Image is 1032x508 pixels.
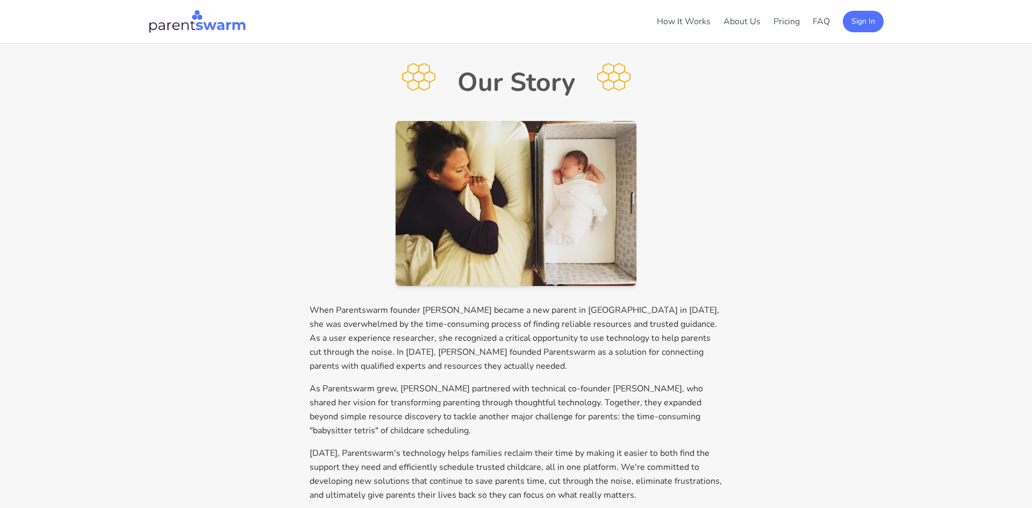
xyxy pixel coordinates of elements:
[310,303,722,373] p: When Parentswarm founder [PERSON_NAME] became a new parent in [GEOGRAPHIC_DATA] in [DATE], she wa...
[843,15,884,27] a: Sign In
[457,69,575,95] h1: Our Story
[148,9,246,34] img: Parentswarm Logo
[723,16,761,27] a: About Us
[813,16,830,27] a: FAQ
[657,16,711,27] a: How It Works
[396,121,636,286] img: Parent and baby sleeping peacefully
[773,16,800,27] a: Pricing
[310,382,722,438] p: As Parentswarm grew, [PERSON_NAME] partnered with technical co-founder [PERSON_NAME], who shared ...
[843,11,884,32] button: Sign In
[310,446,722,502] p: [DATE], Parentswarm's technology helps families reclaim their time by making it easier to both fi...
